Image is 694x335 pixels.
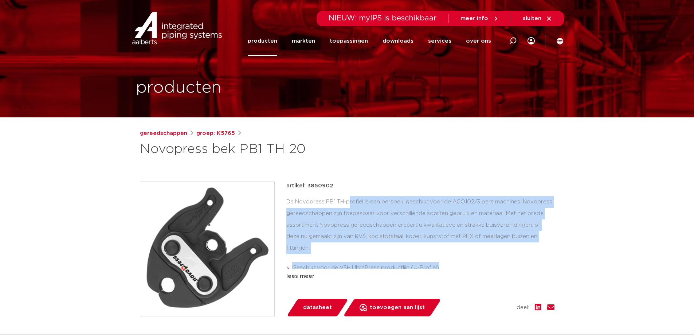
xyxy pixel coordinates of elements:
[329,15,437,22] span: NIEUW: myIPS is beschikbaar
[140,182,274,316] img: Product Image for Novopress bek PB1 TH 20
[466,26,491,56] a: over ons
[140,129,187,138] a: gereedschappen
[286,196,554,269] div: De Novopress PB1 TH-profiel is een persbek, geschikt voor de ACO102/3 pers machines. Novopress ge...
[286,272,554,281] div: lees meer
[286,182,333,190] p: artikel: 3850902
[517,303,529,312] span: deel:
[528,26,535,56] div: my IPS
[523,16,541,21] span: sluiten
[303,302,332,313] span: datasheet
[370,302,425,313] span: toevoegen aan lijst
[460,15,499,22] a: meer info
[523,15,552,22] a: sluiten
[140,141,413,158] h1: Novopress bek PB1 TH 20
[330,26,368,56] a: toepassingen
[383,26,413,56] a: downloads
[292,262,554,274] li: Geschikt voor de VSH UltraPress productlijn (U-Profiel)
[248,26,491,56] nav: Menu
[292,26,315,56] a: markten
[196,129,235,138] a: groep: K5765
[428,26,451,56] a: services
[460,16,488,21] span: meer info
[248,26,277,56] a: producten
[286,299,348,316] a: datasheet
[136,76,221,100] h1: producten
